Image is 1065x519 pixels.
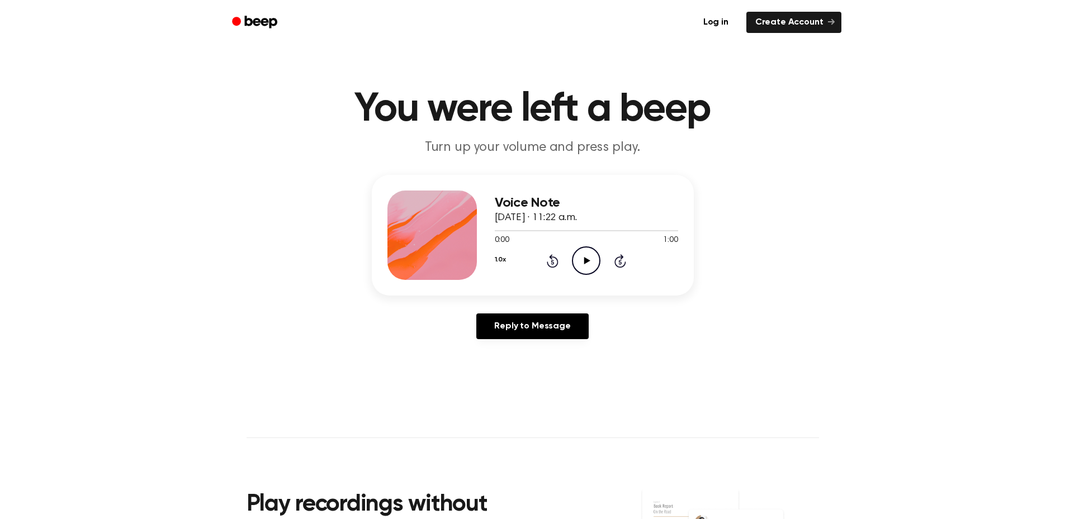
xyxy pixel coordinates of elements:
p: Turn up your volume and press play. [318,139,747,157]
a: Beep [224,12,287,34]
span: 0:00 [495,235,509,246]
a: Log in [692,9,740,35]
button: 1.0x [495,250,506,269]
a: Reply to Message [476,313,588,339]
h1: You were left a beep [247,89,819,130]
span: 1:00 [663,235,678,246]
span: [DATE] · 11:22 a.m. [495,213,577,223]
a: Create Account [746,12,841,33]
h3: Voice Note [495,196,678,211]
